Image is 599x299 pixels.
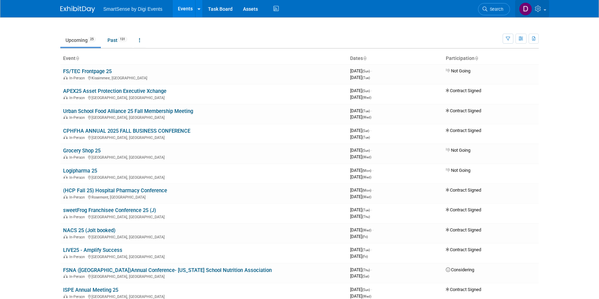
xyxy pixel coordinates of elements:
a: NACS 25 (Jolt booked) [63,227,115,234]
a: FS/TEC Frontpage 25 [63,68,112,74]
span: [DATE] [350,108,372,113]
a: FSNA ([GEOGRAPHIC_DATA])Annual Conference- [US_STATE] School Nutrition Association [63,267,272,273]
span: (Tue) [362,76,370,80]
span: - [371,68,372,73]
span: (Wed) [362,96,371,99]
span: - [372,187,373,193]
img: In-Person Event [63,135,68,139]
span: (Wed) [362,294,371,298]
span: - [371,108,372,113]
span: (Mon) [362,169,371,173]
span: (Sun) [362,149,370,152]
span: (Wed) [362,228,371,232]
span: Contract Signed [446,128,481,133]
span: (Sat) [362,129,369,133]
img: In-Person Event [63,215,68,218]
a: sweetFrog Franchisee Conference 25 (J) [63,207,156,213]
span: [DATE] [350,207,372,212]
a: Logipharma 25 [63,168,97,174]
span: [DATE] [350,194,371,199]
span: - [371,267,372,272]
div: [GEOGRAPHIC_DATA], [GEOGRAPHIC_DATA] [63,254,345,259]
img: In-Person Event [63,255,68,258]
span: [DATE] [350,254,368,259]
span: [DATE] [350,68,372,73]
span: (Sun) [362,89,370,93]
img: ExhibitDay [60,6,95,13]
span: [DATE] [350,234,368,239]
span: (Wed) [362,155,371,159]
span: [DATE] [350,114,371,120]
img: In-Person Event [63,235,68,238]
span: - [371,88,372,93]
span: [DATE] [350,227,373,232]
span: - [372,168,373,173]
a: (HCP Fall 25) Hospital Pharmacy Conference [63,187,167,194]
img: In-Person Event [63,195,68,199]
img: In-Person Event [63,96,68,99]
span: [DATE] [350,267,372,272]
a: Sort by Start Date [363,55,366,61]
th: Event [60,53,347,64]
span: In-Person [69,175,87,180]
span: [DATE] [350,128,371,133]
a: Grocery Shop 25 [63,148,101,154]
span: - [371,247,372,252]
span: In-Person [69,294,87,299]
span: (Sat) [362,274,369,278]
span: SmartSense by Digi Events [103,6,162,12]
span: In-Person [69,96,87,100]
span: [DATE] [350,247,372,252]
a: CPHFHA ANNUAL 2025 FALL BUSINESS CONFERENCE [63,128,190,134]
span: Contract Signed [446,108,481,113]
a: Search [478,3,510,15]
span: (Wed) [362,195,371,199]
span: In-Person [69,255,87,259]
span: - [371,148,372,153]
a: ISPE Annual Meeting 25 [63,287,118,293]
a: APEX25 Asset Protection Executive Xchange [63,88,166,94]
span: [DATE] [350,88,372,93]
span: (Wed) [362,115,371,119]
span: (Thu) [362,268,370,272]
th: Participation [443,53,539,64]
div: [GEOGRAPHIC_DATA], [GEOGRAPHIC_DATA] [63,234,345,239]
span: [DATE] [350,134,370,140]
a: Sort by Participation Type [475,55,478,61]
span: [DATE] [350,148,372,153]
span: (Fri) [362,235,368,239]
span: 25 [88,37,96,42]
span: (Tue) [362,109,370,113]
a: Upcoming25 [60,34,101,47]
span: - [371,287,372,292]
span: Contract Signed [446,207,481,212]
span: In-Person [69,76,87,80]
span: (Tue) [362,208,370,212]
span: [DATE] [350,293,371,299]
span: [DATE] [350,168,373,173]
div: [GEOGRAPHIC_DATA], [GEOGRAPHIC_DATA] [63,134,345,140]
div: Rosemont, [GEOGRAPHIC_DATA] [63,194,345,200]
span: Contract Signed [446,227,481,232]
span: [DATE] [350,187,373,193]
span: (Thu) [362,215,370,219]
span: (Mon) [362,188,371,192]
div: [GEOGRAPHIC_DATA], [GEOGRAPHIC_DATA] [63,95,345,100]
span: - [370,128,371,133]
span: (Tue) [362,248,370,252]
span: In-Person [69,155,87,160]
div: [GEOGRAPHIC_DATA], [GEOGRAPHIC_DATA] [63,154,345,160]
span: Contract Signed [446,88,481,93]
span: (Wed) [362,175,371,179]
img: In-Person Event [63,155,68,159]
img: In-Person Event [63,76,68,79]
div: [GEOGRAPHIC_DATA], [GEOGRAPHIC_DATA] [63,114,345,120]
span: [DATE] [350,273,369,279]
span: (Tue) [362,135,370,139]
span: In-Person [69,135,87,140]
span: Contract Signed [446,187,481,193]
div: [GEOGRAPHIC_DATA], [GEOGRAPHIC_DATA] [63,273,345,279]
span: [DATE] [350,287,372,292]
span: [DATE] [350,214,370,219]
span: In-Person [69,235,87,239]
